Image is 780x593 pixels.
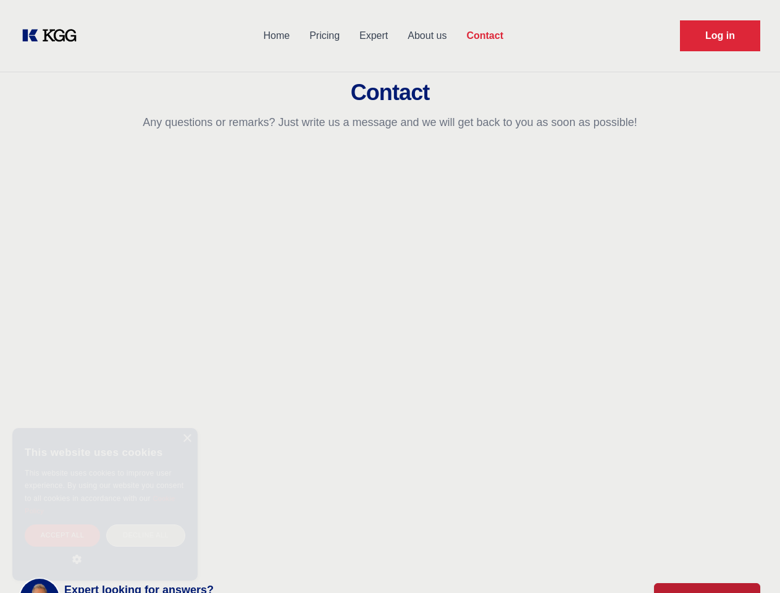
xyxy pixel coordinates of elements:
a: Expert [350,20,398,52]
div: Close [182,434,191,444]
iframe: Chat Widget [718,534,780,593]
div: Decline all [106,524,185,546]
a: Home [253,20,300,52]
h2: Contact [15,80,765,105]
span: This website uses cookies to improve user experience. By using our website you consent to all coo... [25,469,183,503]
a: Pricing [300,20,350,52]
p: Any questions or remarks? Just write us a message and we will get back to you as soon as possible! [15,115,765,130]
a: About us [398,20,456,52]
a: Contact [456,20,513,52]
a: Request Demo [680,20,760,51]
div: This website uses cookies [25,437,185,467]
a: KOL Knowledge Platform: Talk to Key External Experts (KEE) [20,26,86,46]
a: Cookie Policy [25,495,175,515]
div: Accept all [25,524,100,546]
